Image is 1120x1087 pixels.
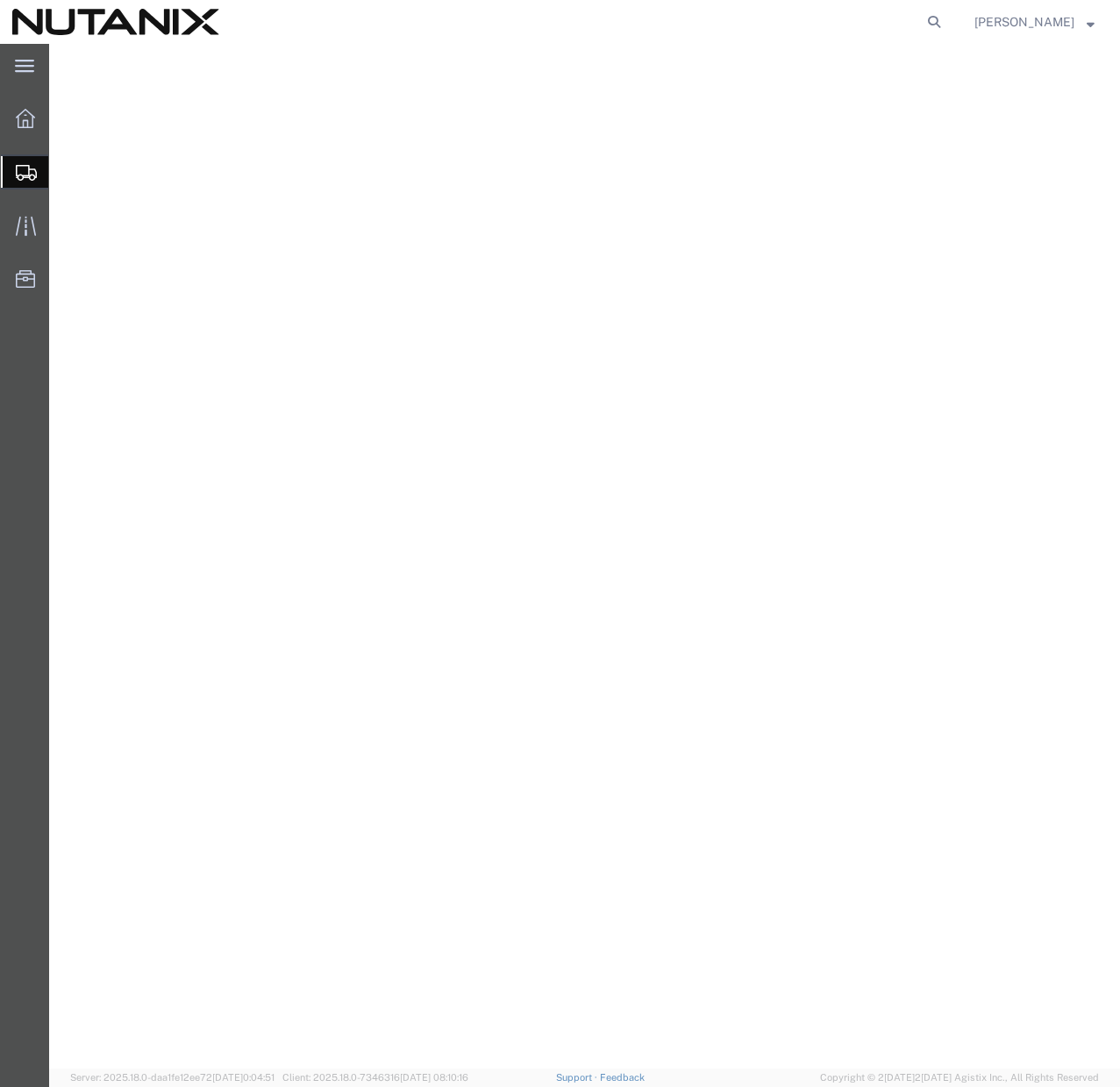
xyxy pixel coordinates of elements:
[12,9,219,35] img: logo
[206,1072,275,1083] span: 2[DATE]0:04:51
[974,12,1074,32] span: Joseph Walden
[282,1072,468,1083] span: Client: 2025.18.0-7346316
[556,1072,600,1083] a: Support
[400,1072,468,1083] span: [DATE] 08:10:16
[49,44,1120,1069] iframe: FS Legacy Container
[974,11,1095,32] button: [PERSON_NAME]
[70,1072,275,1083] span: Server: 2025.18.0-daa1fe12ee7
[820,1070,1099,1085] span: Copyright © 2[DATE]2[DATE] Agistix Inc., All Rights Reserved
[600,1072,645,1083] a: Feedback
